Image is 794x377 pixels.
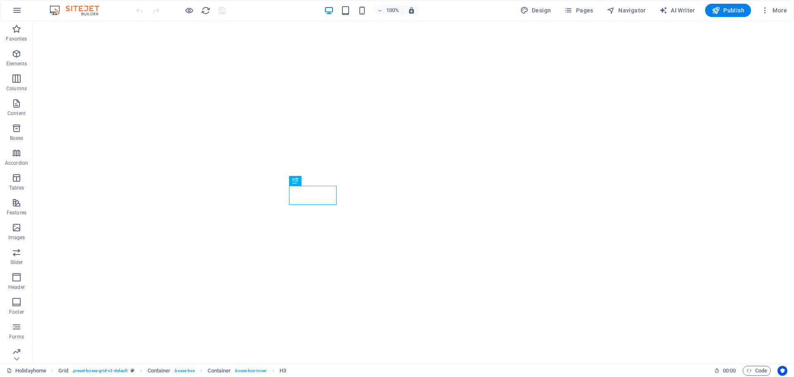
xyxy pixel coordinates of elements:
span: : [729,367,730,374]
button: More [758,4,790,17]
h6: Session time [714,366,736,376]
span: Code [746,366,767,376]
button: Publish [705,4,751,17]
span: Design [520,6,551,14]
span: Navigator [607,6,646,14]
button: Click here to leave preview mode and continue editing [184,5,194,15]
p: Footer [9,309,24,315]
i: On resize automatically adjust zoom level to fit chosen device. [408,7,415,14]
p: Slider [10,259,23,266]
span: Click to select. Double-click to edit [58,366,68,376]
i: This element is a customizable preset [131,368,134,373]
div: Design (Ctrl+Alt+Y) [517,4,555,17]
p: Columns [6,85,27,92]
p: Content [7,110,26,117]
span: . boxes-box-inner [234,366,267,376]
p: Forms [9,334,24,340]
span: Click to select. Double-click to edit [148,366,171,376]
p: Tables [9,185,24,191]
p: Favorites [6,36,27,42]
span: More [761,6,787,14]
button: reload [201,5,210,15]
span: Pages [564,6,593,14]
button: Navigator [603,4,649,17]
p: Boxes [10,135,24,142]
span: 00 00 [723,366,736,376]
p: Header [8,284,25,291]
p: Elements [6,60,27,67]
span: AI Writer [659,6,695,14]
a: Click to cancel selection. Double-click to open Pages [7,366,46,376]
span: . boxes-box [174,366,195,376]
span: Click to select. Double-click to edit [280,366,286,376]
span: . preset-boxes-grid-v3-default [72,366,128,376]
i: Reload page [201,6,210,15]
p: Features [7,209,26,216]
h6: 100% [386,5,399,15]
button: Design [517,4,555,17]
span: Click to select. Double-click to edit [208,366,231,376]
p: Accordion [5,160,28,166]
button: Pages [561,4,596,17]
nav: breadcrumb [58,366,286,376]
button: Code [743,366,771,376]
button: 100% [374,5,403,15]
button: AI Writer [656,4,698,17]
p: Images [8,234,25,241]
button: Usercentrics [777,366,787,376]
span: Publish [712,6,744,14]
img: Editor Logo [48,5,110,15]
